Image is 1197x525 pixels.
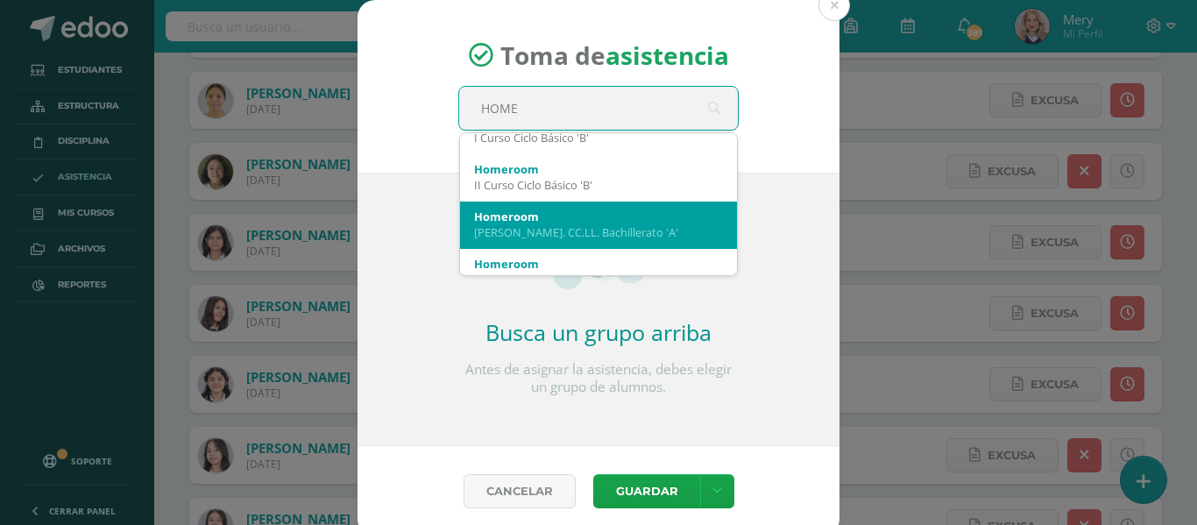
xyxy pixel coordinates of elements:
strong: asistencia [606,39,729,72]
div: [PERSON_NAME]. CC.LL. Bachillerato 'B' [474,272,723,287]
span: Toma de [500,39,729,72]
p: Antes de asignar la asistencia, debes elegir un grupo de alumnos. [458,361,739,396]
a: Cancelar [464,474,576,508]
div: Homeroom [474,256,723,272]
div: II Curso Ciclo Básico 'B' [474,177,723,193]
div: Homeroom [474,161,723,177]
button: Guardar [593,474,700,508]
h2: Busca un grupo arriba [458,317,739,347]
input: Busca un grado o sección aquí... [459,87,738,130]
div: I Curso Ciclo Básico 'B' [474,130,723,145]
div: [PERSON_NAME]. CC.LL. Bachillerato 'A' [474,224,723,240]
div: Homeroom [474,209,723,224]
